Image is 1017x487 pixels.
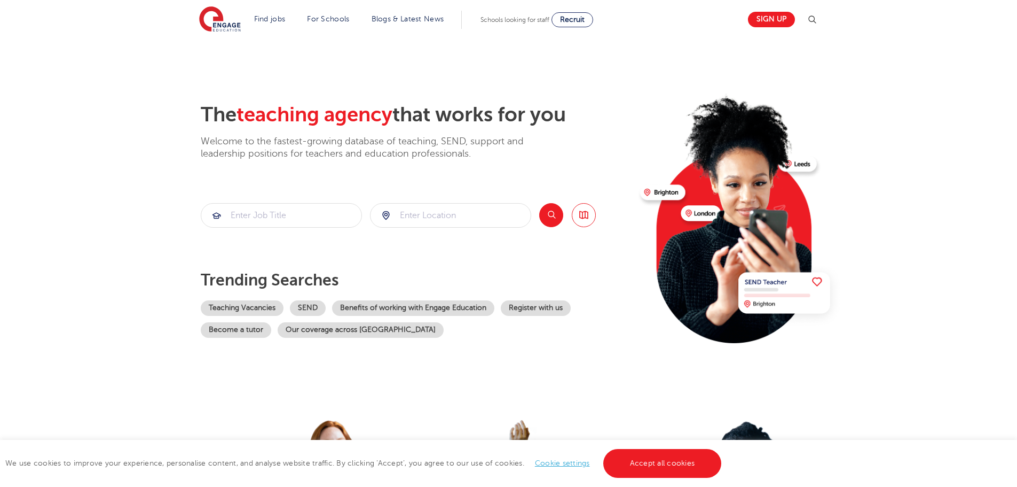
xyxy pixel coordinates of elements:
[748,12,795,27] a: Sign up
[332,300,494,316] a: Benefits of working with Engage Education
[290,300,326,316] a: SEND
[603,449,722,478] a: Accept all cookies
[201,270,632,290] p: Trending searches
[201,103,632,127] h2: The that works for you
[372,15,444,23] a: Blogs & Latest News
[201,322,271,338] a: Become a tutor
[254,15,286,23] a: Find jobs
[278,322,444,338] a: Our coverage across [GEOGRAPHIC_DATA]
[307,15,349,23] a: For Schools
[201,135,553,160] p: Welcome to the fastest-growing database of teaching, SEND, support and leadership positions for t...
[5,459,724,467] span: We use cookies to improve your experience, personalise content, and analyse website traffic. By c...
[236,103,392,126] span: teaching agency
[560,16,585,24] span: Recruit
[480,16,549,24] span: Schools looking for staff
[370,204,531,227] input: Submit
[201,204,361,227] input: Submit
[201,300,283,316] a: Teaching Vacancies
[370,203,531,228] div: Submit
[535,459,590,467] a: Cookie settings
[501,300,571,316] a: Register with us
[201,203,362,228] div: Submit
[199,6,241,33] img: Engage Education
[551,12,593,27] a: Recruit
[539,203,563,227] button: Search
